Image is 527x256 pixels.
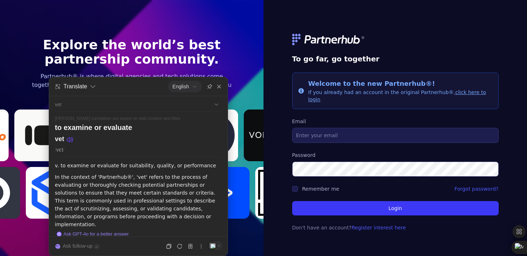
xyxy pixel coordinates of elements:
label: Remember me [302,186,340,192]
label: Email [292,118,499,125]
a: click here to login [308,89,486,102]
label: Password [292,152,499,159]
span: Welcome to the new Partnerhub®! [308,80,435,87]
a: Register interest here [351,225,406,231]
p: Partnerhub® is where digital agencies and tech solutions come together to find, vet, deploy and e... [29,72,235,98]
img: logo [292,34,365,45]
a: Forgot password? [455,185,499,192]
h1: To go far, go together [292,54,499,64]
div: If you already had an account in the original Partnerhub®, [308,79,493,103]
h1: Explore the world’s best partnership community. [29,38,235,66]
input: Enter your email [292,128,499,143]
p: Don't have an account? [292,224,499,231]
button: Login [292,201,499,215]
